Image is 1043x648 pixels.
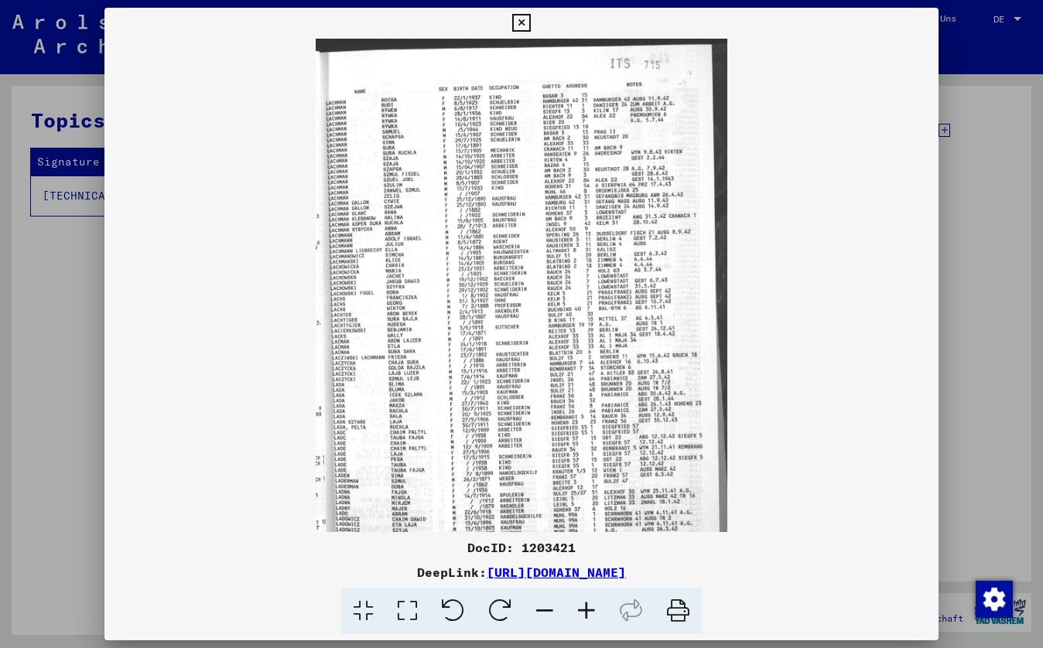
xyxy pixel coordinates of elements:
img: Zustimmung ändern [976,581,1013,618]
div: Zustimmung ändern [975,580,1012,617]
div: DeepLink: [104,563,939,581]
div: DocID: 1203421 [104,538,939,557]
img: 001.jpg [316,39,728,648]
a: [URL][DOMAIN_NAME] [487,564,626,580]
